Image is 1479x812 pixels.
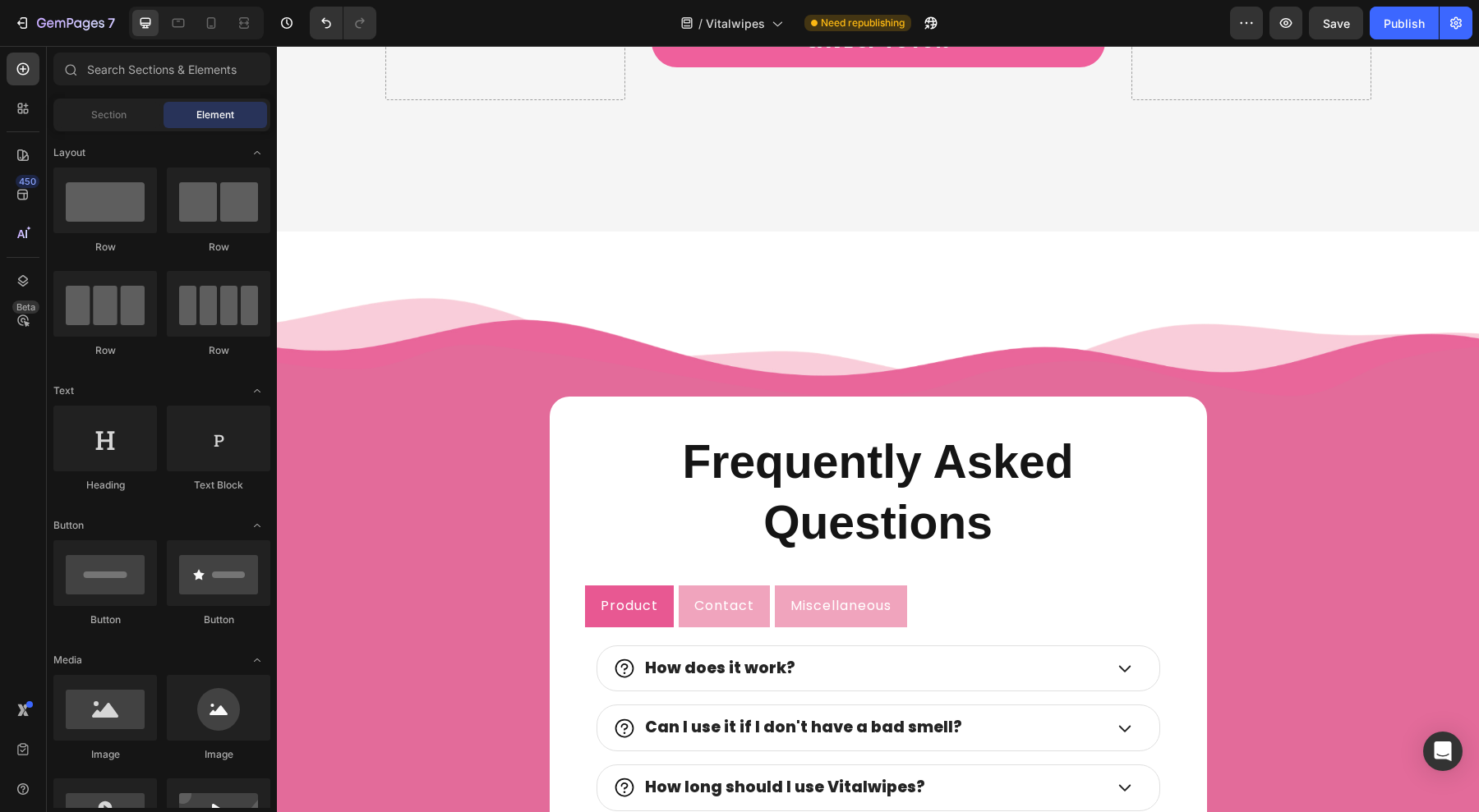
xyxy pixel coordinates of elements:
[368,672,685,692] p: Can I use it if I don't have a bad smell?
[16,175,39,188] div: 450
[368,612,518,633] p: How does it work?
[324,548,381,572] p: Product
[53,478,157,493] div: Heading
[310,7,376,39] div: Undo/Redo
[1370,7,1439,39] button: Publish
[91,108,127,122] span: Section
[244,512,270,539] span: Toggle open
[53,653,82,667] span: Media
[53,343,157,358] div: Row
[53,240,157,255] div: Row
[706,15,765,32] span: Vitalwipes
[1384,15,1425,32] div: Publish
[1309,7,1363,39] button: Save
[1323,16,1350,30] span: Save
[244,140,270,166] span: Toggle open
[698,15,703,32] span: /
[821,16,905,30] span: Need republishing
[417,548,477,572] p: Contact
[12,300,39,314] div: Beta
[108,13,115,33] p: 7
[53,612,157,627] div: Button
[53,383,74,398] span: Text
[7,7,122,39] button: 7
[53,145,85,160] span: Layout
[167,343,270,358] div: Row
[53,747,157,762] div: Image
[196,108,234,122] span: Element
[53,518,84,533] span: Button
[167,612,270,627] div: Button
[277,46,1479,812] iframe: Design area
[514,548,615,572] p: Miscellaneous
[53,53,270,85] input: Search Sections & Elements
[167,478,270,493] div: Text Block
[244,378,270,404] span: Toggle open
[368,732,648,752] p: How long should I use Vitalwipes?
[244,647,270,673] span: Toggle open
[167,240,270,255] div: Row
[405,389,796,502] strong: Frequently Asked Questions
[1423,732,1463,771] div: Open Intercom Messenger
[167,747,270,762] div: Image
